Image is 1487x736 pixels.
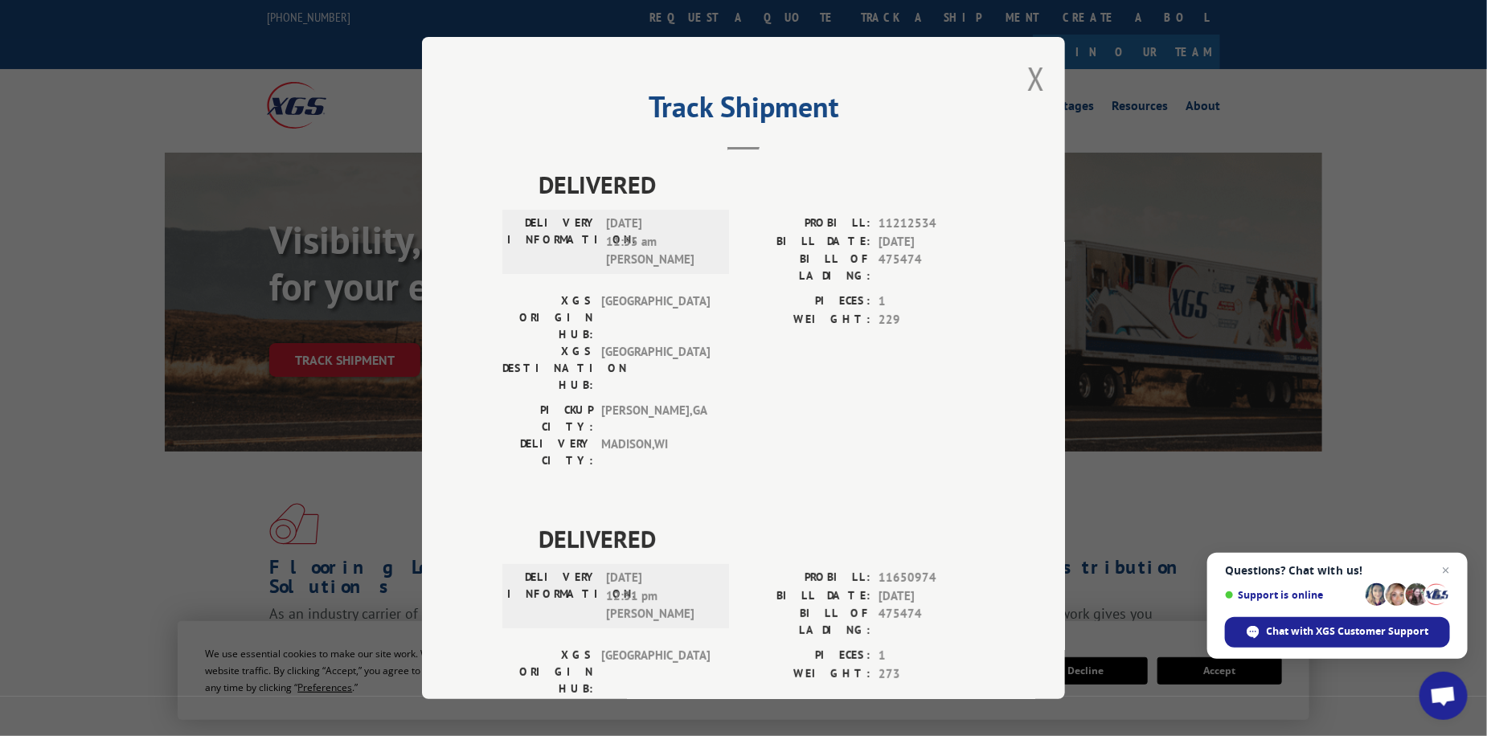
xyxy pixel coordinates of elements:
[606,569,715,624] span: [DATE] 12:31 pm [PERSON_NAME]
[743,251,870,284] label: BILL OF LADING:
[601,292,710,343] span: [GEOGRAPHIC_DATA]
[879,569,985,587] span: 11650974
[507,215,598,269] label: DELIVERY INFORMATION:
[743,310,870,329] label: WEIGHT:
[879,232,985,251] span: [DATE]
[879,647,985,665] span: 1
[1436,561,1456,580] span: Close chat
[507,569,598,624] label: DELIVERY INFORMATION:
[1225,617,1450,648] div: Chat with XGS Customer Support
[1027,57,1045,100] button: Close modal
[1267,624,1429,639] span: Chat with XGS Customer Support
[743,569,870,587] label: PROBILL:
[879,215,985,233] span: 11212534
[1419,672,1468,720] div: Open chat
[601,435,710,469] span: MADISON , WI
[743,215,870,233] label: PROBILL:
[502,402,593,435] label: PICKUP CITY:
[879,664,985,683] span: 273
[539,521,985,557] span: DELIVERED
[601,647,710,697] span: [GEOGRAPHIC_DATA]
[743,232,870,251] label: BILL DATE:
[502,292,593,343] label: XGS ORIGIN HUB:
[502,647,593,697] label: XGS ORIGIN HUB:
[539,166,985,202] span: DELIVERED
[606,215,715,269] span: [DATE] 11:55 am [PERSON_NAME]
[743,647,870,665] label: PIECES:
[743,587,870,605] label: BILL DATE:
[502,343,593,394] label: XGS DESTINATION HUB:
[601,402,710,435] span: [PERSON_NAME] , GA
[879,292,985,311] span: 1
[743,605,870,639] label: BILL OF LADING:
[601,343,710,394] span: [GEOGRAPHIC_DATA]
[743,664,870,683] label: WEIGHT:
[879,251,985,284] span: 475474
[879,605,985,639] span: 475474
[1225,564,1450,577] span: Questions? Chat with us!
[879,587,985,605] span: [DATE]
[502,96,985,126] h2: Track Shipment
[743,292,870,311] label: PIECES:
[1225,589,1360,601] span: Support is online
[879,310,985,329] span: 229
[502,435,593,469] label: DELIVERY CITY:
